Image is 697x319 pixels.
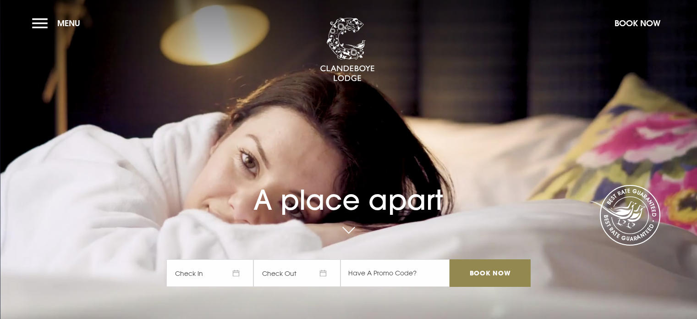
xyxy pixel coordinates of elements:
[166,259,253,287] span: Check In
[32,13,85,33] button: Menu
[340,259,450,287] input: Have A Promo Code?
[57,18,80,28] span: Menu
[320,18,375,82] img: Clandeboye Lodge
[450,259,530,287] input: Book Now
[166,164,530,216] h1: A place apart
[610,13,665,33] button: Book Now
[253,259,340,287] span: Check Out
